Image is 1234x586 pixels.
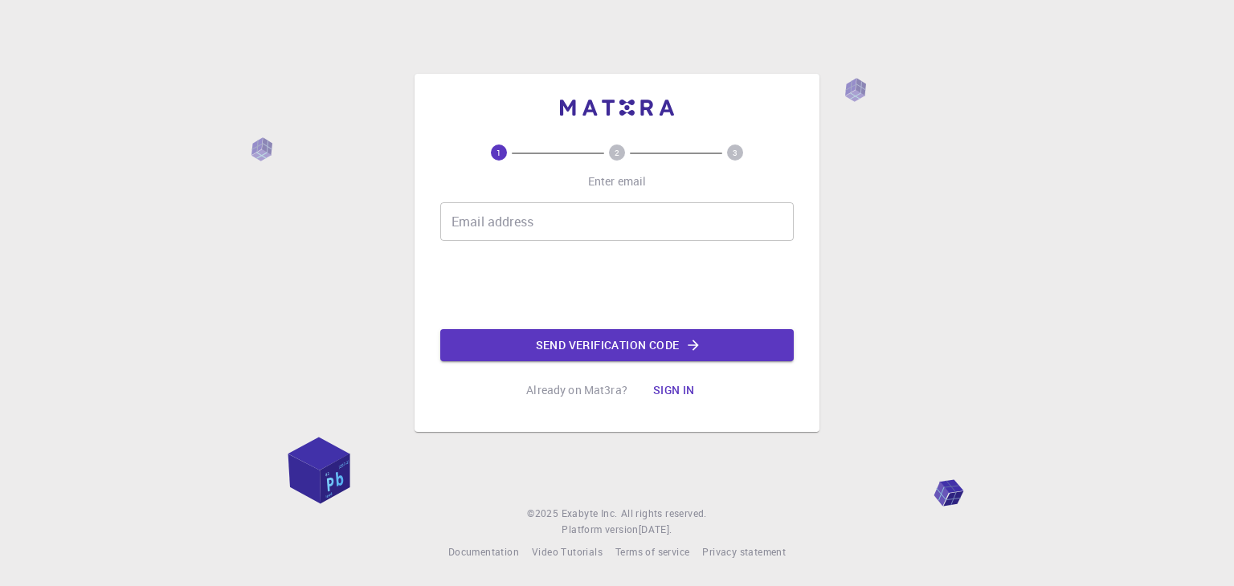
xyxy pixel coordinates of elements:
p: Enter email [588,173,647,189]
span: Video Tutorials [532,545,603,558]
text: 2 [615,147,619,158]
a: Privacy statement [702,544,786,560]
span: [DATE] . [639,523,672,535]
a: Video Tutorials [532,544,603,560]
text: 1 [496,147,501,158]
span: Exabyte Inc. [562,507,618,519]
text: 3 [733,147,738,158]
span: Privacy statement [702,545,786,558]
button: Send verification code [440,329,794,361]
button: Sign in [640,374,708,406]
p: Already on Mat3ra? [526,382,627,398]
span: Documentation [448,545,519,558]
a: Exabyte Inc. [562,506,618,522]
span: Terms of service [615,545,689,558]
a: Terms of service [615,544,689,560]
span: Platform version [562,522,638,538]
span: All rights reserved. [621,506,707,522]
iframe: reCAPTCHA [495,254,739,316]
span: © 2025 [527,506,561,522]
a: Documentation [448,544,519,560]
a: [DATE]. [639,522,672,538]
